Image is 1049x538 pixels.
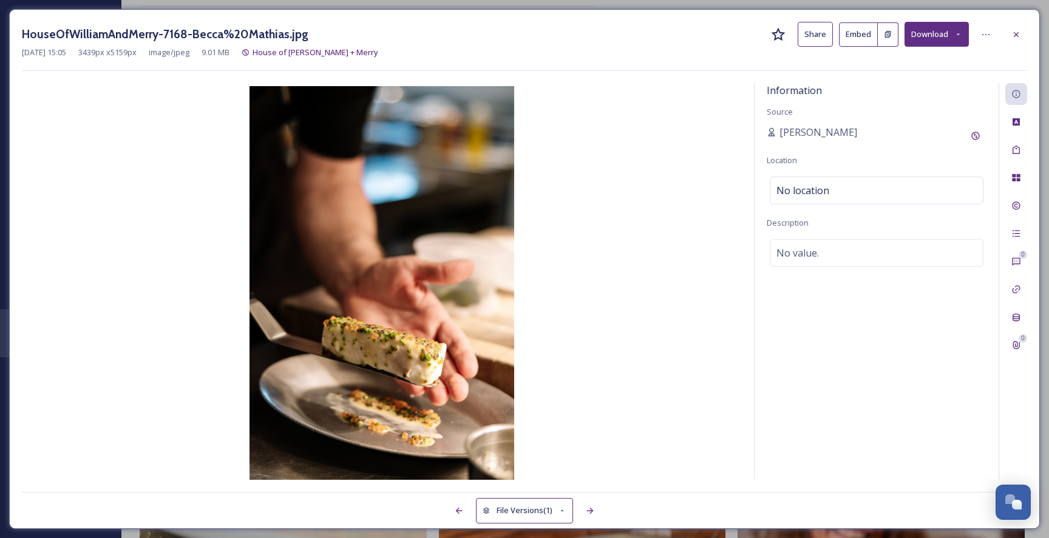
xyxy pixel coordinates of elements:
[1019,251,1027,259] div: 0
[476,498,573,523] button: File Versions(1)
[767,155,797,166] span: Location
[905,22,969,47] button: Download
[776,246,819,260] span: No value.
[779,125,857,140] span: [PERSON_NAME]
[202,47,229,58] span: 9.01 MB
[996,485,1031,520] button: Open Chat
[22,47,66,58] span: [DATE] 15:05
[149,47,189,58] span: image/jpeg
[22,86,742,482] img: HouseOfWilliamAndMerry-7168-Becca%2520Mathias.jpg
[798,22,833,47] button: Share
[253,47,378,58] span: House of [PERSON_NAME] + Merry
[1019,334,1027,343] div: 0
[767,84,822,97] span: Information
[767,217,809,228] span: Description
[78,47,137,58] span: 3439 px x 5159 px
[839,22,878,47] button: Embed
[767,106,793,117] span: Source
[22,25,308,43] h3: HouseOfWilliamAndMerry-7168-Becca%20Mathias.jpg
[776,183,829,198] span: No location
